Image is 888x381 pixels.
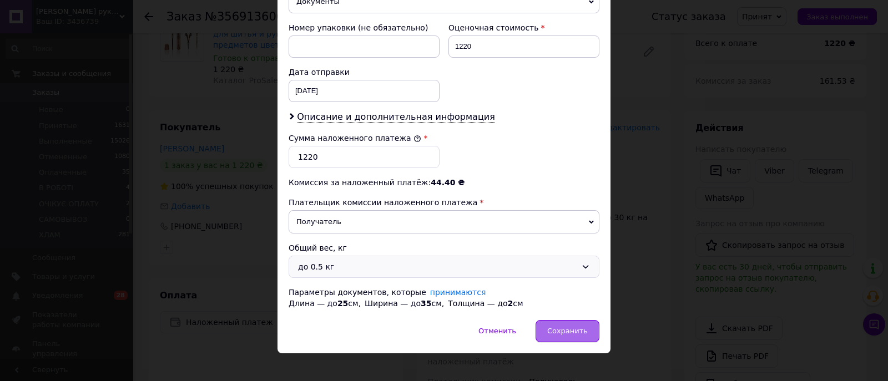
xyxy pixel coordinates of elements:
[289,210,599,233] span: Получатель
[297,111,495,123] span: Описание и дополнительная информация
[289,198,477,207] span: Плательщик комиссии наложенного платежа
[478,327,516,335] span: Отменить
[507,299,513,308] span: 2
[430,288,486,297] a: принимаются
[289,134,421,143] label: Сумма наложенного платежа
[298,261,577,273] div: до 0.5 кг
[289,22,440,33] div: Номер упаковки (не обязательно)
[448,22,599,33] div: Оценочная стоимость
[421,299,431,308] span: 35
[547,327,588,335] span: Сохранить
[289,242,599,253] div: Общий вес, кг
[289,67,440,78] div: Дата отправки
[431,178,465,187] span: 44.40 ₴
[289,177,599,188] div: Комиссия за наложенный платёж:
[289,287,599,309] div: Параметры документов, которые Длина — до см, Ширина — до см, Толщина — до см
[337,299,348,308] span: 25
